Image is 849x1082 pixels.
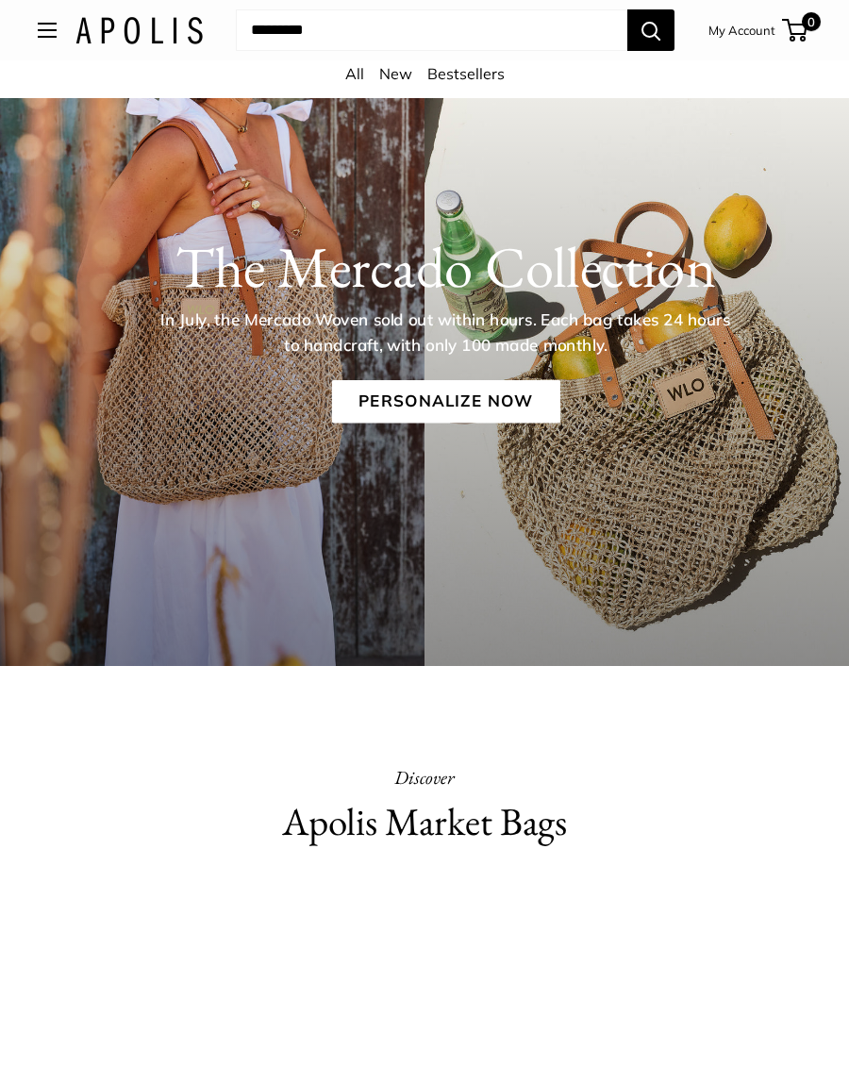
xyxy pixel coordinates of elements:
[427,64,505,83] a: Bestsellers
[38,794,811,850] h2: Apolis Market Bags
[155,308,738,358] p: In July, the Mercado Woven sold out within hours. Each bag takes 24 hours to handcraft, with only...
[379,64,412,83] a: New
[708,19,775,42] a: My Account
[331,379,559,423] a: Personalize Now
[78,233,813,301] h1: The Mercado Collection
[345,64,364,83] a: All
[627,9,674,51] button: Search
[38,23,57,38] button: Open menu
[784,19,807,42] a: 0
[802,12,821,31] span: 0
[75,17,203,44] img: Apolis
[38,760,811,794] p: Discover
[236,9,627,51] input: Search...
